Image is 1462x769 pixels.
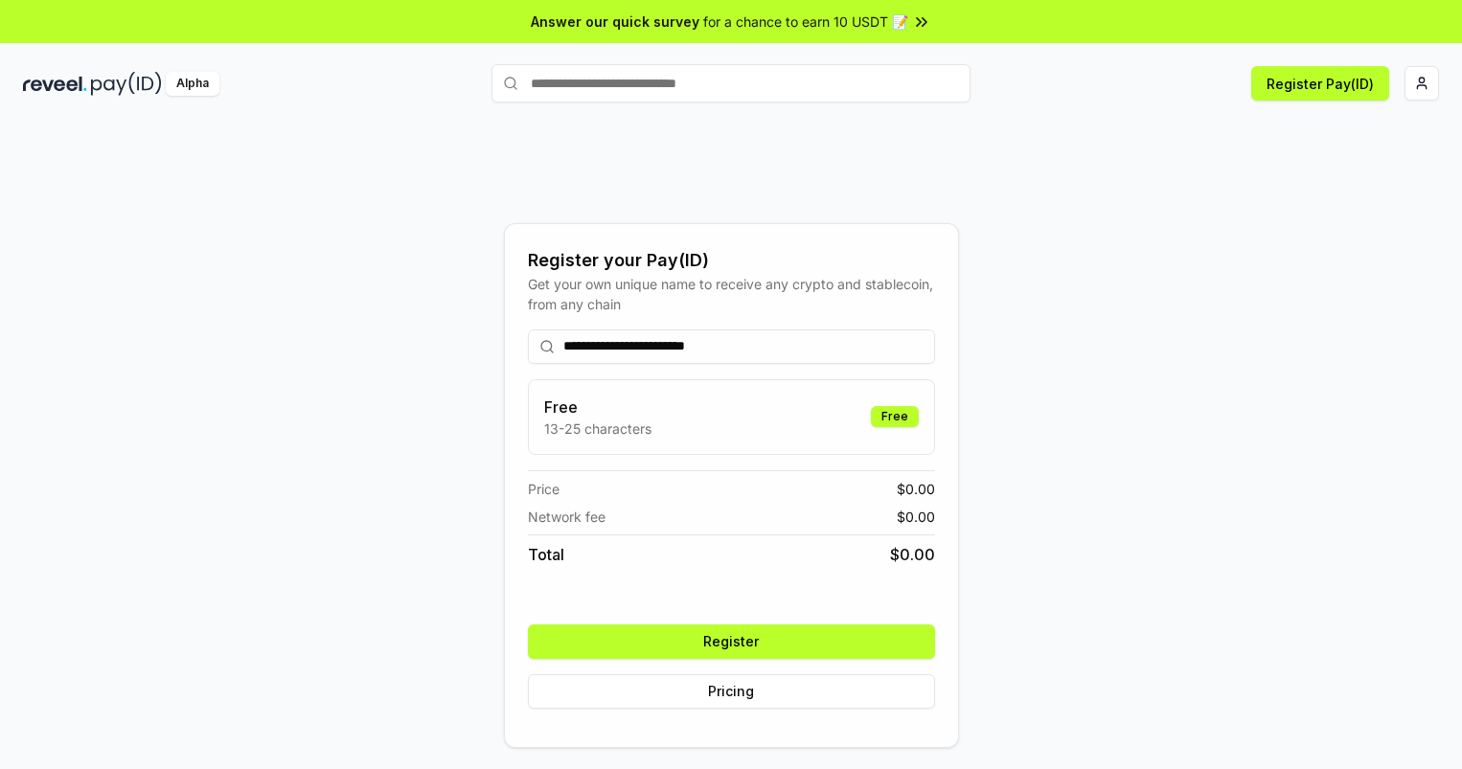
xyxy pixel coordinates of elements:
[528,274,935,314] div: Get your own unique name to receive any crypto and stablecoin, from any chain
[544,396,651,418] h3: Free
[703,11,908,32] span: for a chance to earn 10 USDT 📝
[528,479,560,499] span: Price
[528,507,605,527] span: Network fee
[871,406,919,427] div: Free
[544,418,651,439] p: 13-25 characters
[897,507,935,527] span: $ 0.00
[23,72,87,96] img: reveel_dark
[1251,66,1389,101] button: Register Pay(ID)
[528,543,564,566] span: Total
[91,72,162,96] img: pay_id
[528,247,935,274] div: Register your Pay(ID)
[528,624,935,659] button: Register
[531,11,699,32] span: Answer our quick survey
[528,674,935,709] button: Pricing
[897,479,935,499] span: $ 0.00
[166,72,219,96] div: Alpha
[890,543,935,566] span: $ 0.00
